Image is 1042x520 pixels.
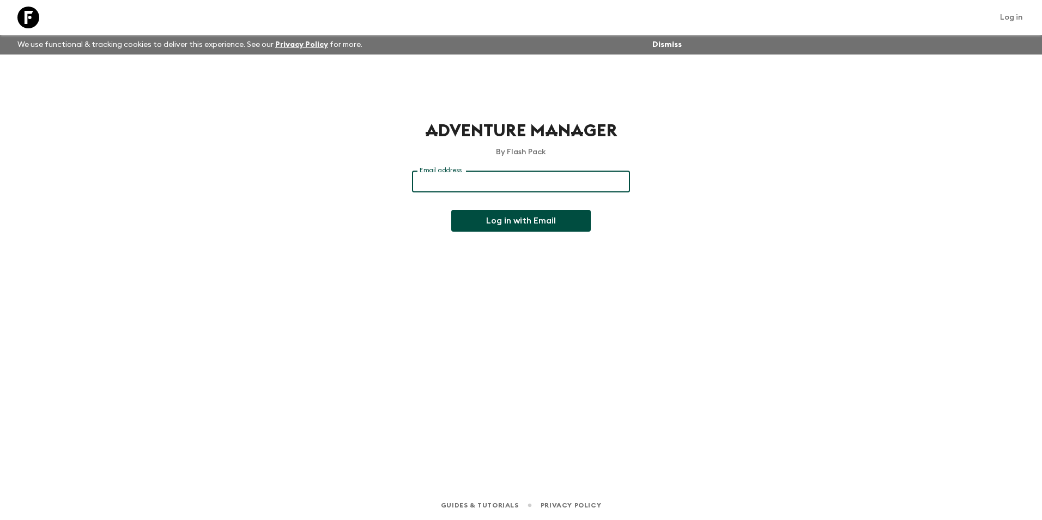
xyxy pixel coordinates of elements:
a: Guides & Tutorials [441,499,519,511]
button: Log in with Email [451,210,591,232]
label: Email address [420,166,462,175]
a: Privacy Policy [275,41,328,49]
p: By Flash Pack [412,147,630,158]
p: We use functional & tracking cookies to deliver this experience. See our for more. [13,35,367,55]
a: Log in [994,10,1029,25]
a: Privacy Policy [541,499,601,511]
h1: Adventure Manager [412,120,630,142]
button: Dismiss [650,37,684,52]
